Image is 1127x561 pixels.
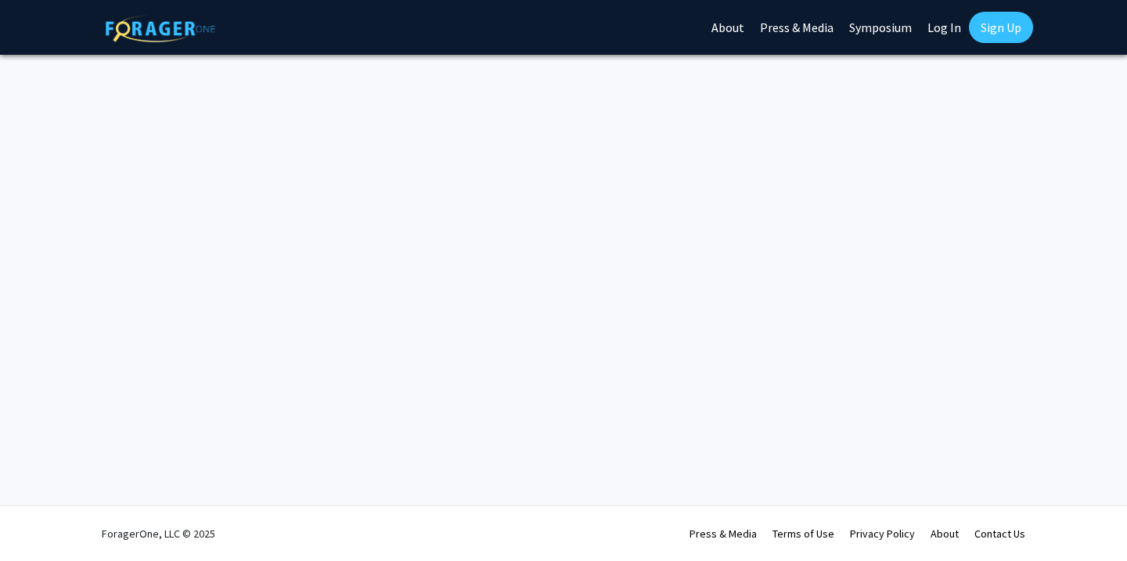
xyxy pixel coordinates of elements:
a: Contact Us [974,527,1025,541]
a: Sign Up [969,12,1033,43]
a: Privacy Policy [850,527,915,541]
a: Terms of Use [772,527,834,541]
a: Press & Media [690,527,757,541]
img: ForagerOne Logo [106,15,215,42]
a: About [931,527,959,541]
div: ForagerOne, LLC © 2025 [102,506,215,561]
